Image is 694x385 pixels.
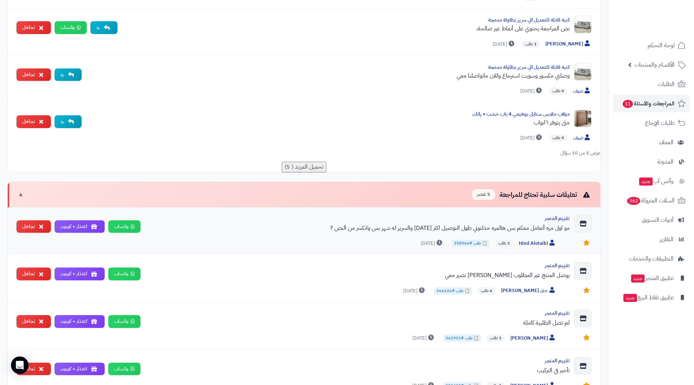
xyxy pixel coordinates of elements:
[573,134,592,142] span: ضيف
[146,366,570,375] div: تأخير في التركيب
[623,100,633,108] span: 11
[519,240,556,247] span: Hind Alotaibi
[613,250,690,268] a: التطبيقات والخدمات
[8,149,600,157] div: عرض 5 من 10 سؤال
[642,215,674,225] span: أدوات التسويق
[520,134,544,142] span: [DATE]
[412,334,436,342] span: [DATE]
[613,95,690,112] a: المراجعات والأسئلة11
[488,16,570,24] a: كنبة قابلة للتعديل الي سرير بطاولة مدمجة
[55,268,105,280] button: اعتذار + كوبون
[488,63,570,71] a: كنبة قابلة للتعديل الي سرير بطاولة مدمجة
[501,287,556,295] span: جنى [PERSON_NAME]
[146,271,570,280] div: يوصل المنتج غير المطلوب [PERSON_NAME] تصير معي
[613,134,690,151] a: العملاء
[574,16,592,33] img: Product
[452,240,489,247] span: 📋 طلب #358566
[487,334,504,342] span: 1 طلب
[146,357,570,365] div: تقييم المتجر
[613,172,690,190] a: وآتس آبجديد
[638,176,674,186] span: وآتس آب
[573,87,592,95] span: ضيف
[146,215,570,222] div: تقييم المتجر
[403,287,427,295] span: [DATE]
[657,157,674,167] span: المدونة
[520,87,544,95] span: [DATE]
[645,118,675,128] span: طلبات الإرجاع
[613,192,690,209] a: السلات المتروكة362
[631,274,645,283] span: جديد
[493,41,516,48] span: [DATE]
[472,110,570,118] a: دولاب ملابس ستايل بوهيمي 4 باب خشب × راتان
[18,190,24,199] span: ▼
[108,315,140,328] a: واتساب
[90,21,117,34] button: رد
[574,110,592,127] img: Product
[660,234,674,244] span: التقارير
[613,153,690,171] a: المدونة
[55,115,82,128] button: رد
[522,41,540,48] span: 1 طلب
[87,71,570,80] div: وصلني مكسور وسويت استرجاع وللان ماتواصلىا معي
[658,79,675,89] span: الطلبات
[639,177,653,186] span: جديد
[421,240,444,247] span: [DATE]
[630,273,674,283] span: تطبيق المتجر
[108,268,140,280] a: واتساب
[613,75,690,93] a: الطلبات
[146,224,570,232] div: مو اول مره أتعامل معكم بس هالمره خذلتوني طول التوصيل اكثر [DATE] والسرير له شهر بس وانكسر من النص ?
[146,310,570,317] div: تقييم المتجر
[623,294,637,302] span: جديد
[55,363,105,375] button: اعتذار + كوبون
[549,134,567,142] span: 0 طلب
[634,60,675,70] span: الأقسام والمنتجات
[659,137,674,147] span: العملاء
[55,21,87,34] a: واتساب
[55,68,82,81] button: رد
[16,68,51,81] button: تجاهل
[627,197,640,205] span: 362
[613,211,690,229] a: أدوات التسويق
[472,189,495,200] span: 5 عنصر
[574,63,592,81] img: Product
[434,287,472,295] span: 📋 طلب #366636
[146,318,570,327] div: لم تصل الطلبية كاملة
[510,334,556,342] span: [PERSON_NAME]
[16,21,51,34] button: تجاهل
[478,287,495,295] span: 6 طلب
[613,289,690,306] a: تطبيق نقاط البيعجديد
[108,220,140,233] a: واتساب
[16,315,51,328] button: تجاهل
[629,254,674,264] span: التطبيقات والخدمات
[11,356,29,374] div: Open Intercom Messenger
[644,18,687,34] img: logo-2.png
[55,220,105,233] button: اعتذار + كوبون
[443,334,481,342] span: 📋 طلب #362901
[495,240,513,247] span: 1 طلب
[55,315,105,328] button: اعتذار + كوبون
[648,40,675,51] span: لوحة التحكم
[282,162,326,172] button: تحميل المزيد ( 5)
[549,87,567,95] span: 0 طلب
[16,268,51,280] button: تجاهل
[613,37,690,54] a: لوحة التحكم
[623,292,674,303] span: تطبيق نقاط البيع
[545,40,592,48] span: [PERSON_NAME]
[613,269,690,287] a: تطبيق المتجرجديد
[16,115,51,128] button: تجاهل
[16,363,51,375] button: تجاهل
[622,98,675,109] span: المراجعات والأسئلة
[613,231,690,248] a: التقارير
[626,195,675,206] span: السلات المتروكة
[108,363,140,375] a: واتساب
[87,118,570,127] div: متى يتوفر ٦ابواب
[613,114,690,132] a: طلبات الإرجاع
[123,24,570,33] div: نص المراجعة يحتوي على أنماط غير صالحة.
[472,189,592,200] div: تعليقات سلبية تحتاج للمراجعة
[16,220,51,233] button: تجاهل
[146,262,570,269] div: تقييم المتجر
